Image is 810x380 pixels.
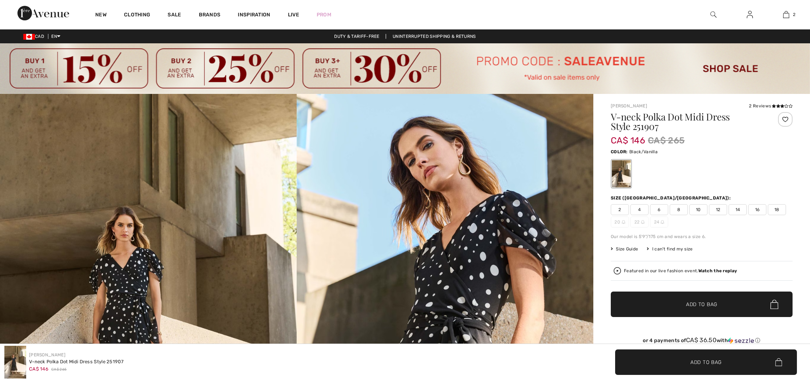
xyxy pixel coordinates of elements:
img: Sezzle [728,337,754,344]
div: or 4 payments ofCA$ 36.50withSezzle Click to learn more about Sezzle [611,337,793,347]
img: My Info [747,10,753,19]
span: 12 [709,204,727,215]
a: Live [288,11,299,19]
a: [PERSON_NAME] [611,103,647,108]
span: CA$ 265 [51,367,67,372]
div: I can't find my size [647,246,693,252]
img: Bag.svg [770,300,778,309]
img: ring-m.svg [661,220,664,224]
a: New [95,12,107,19]
span: CAD [23,34,47,39]
div: 2 Reviews [749,103,793,109]
img: search the website [710,10,717,19]
span: 6 [650,204,668,215]
span: Size Guide [611,246,638,252]
span: CA$ 146 [611,128,645,146]
a: Sale [168,12,181,19]
span: 8 [670,204,688,215]
span: Black/Vanilla [629,149,658,154]
span: 14 [729,204,747,215]
div: Size ([GEOGRAPHIC_DATA]/[GEOGRAPHIC_DATA]): [611,195,732,201]
a: [PERSON_NAME] [29,352,65,357]
img: Canadian Dollar [23,34,35,40]
span: CA$ 265 [648,134,685,147]
span: CA$ 36.50 [686,336,717,344]
img: 1ère Avenue [17,6,69,20]
strong: Watch the replay [698,268,737,273]
h1: V-neck Polka Dot Midi Dress Style 251907 [611,112,762,131]
span: 20 [611,217,629,227]
div: Black/Vanilla [612,160,631,187]
span: Inspiration [238,12,270,19]
span: EN [51,34,60,39]
a: 2 [768,10,804,19]
span: Add to Bag [690,358,722,366]
img: V-Neck Polka Dot Midi Dress Style 251907 [4,346,26,379]
div: or 4 payments of with [611,337,793,344]
button: Add to Bag [615,349,797,375]
span: 16 [748,204,766,215]
span: 4 [630,204,649,215]
span: 22 [630,217,649,227]
span: Add to Bag [686,301,717,308]
div: Featured in our live fashion event. [624,269,737,273]
button: Add to Bag [611,292,793,317]
span: 24 [650,217,668,227]
a: Sign In [741,10,759,19]
span: Color: [611,149,628,154]
img: ring-m.svg [641,220,645,224]
a: Brands [199,12,221,19]
span: CA$ 146 [29,366,48,372]
img: Bag.svg [775,358,782,366]
img: ring-m.svg [622,220,625,224]
a: Prom [317,11,331,19]
span: 10 [689,204,707,215]
div: Our model is 5'9"/175 cm and wears a size 6. [611,233,793,240]
div: V-neck Polka Dot Midi Dress Style 251907 [29,358,124,365]
span: 2 [611,204,629,215]
img: My Bag [783,10,789,19]
span: 2 [793,11,795,18]
a: Clothing [124,12,150,19]
span: 18 [768,204,786,215]
img: Watch the replay [614,267,621,274]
